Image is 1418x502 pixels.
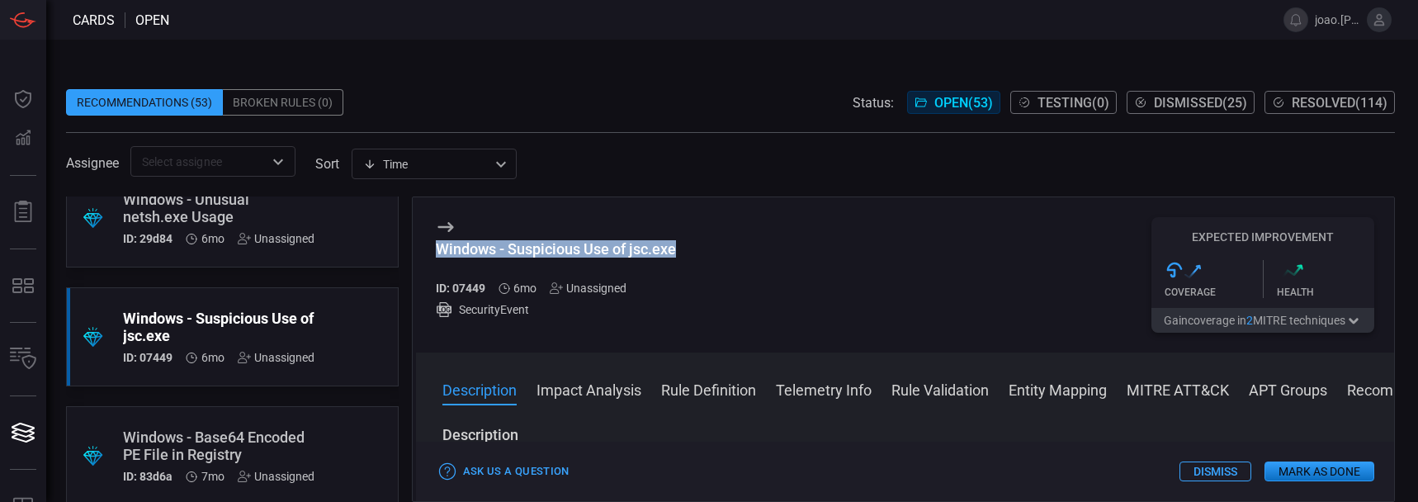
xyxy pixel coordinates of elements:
button: Impact Analysis [536,379,641,399]
button: Dismissed(25) [1127,91,1255,114]
button: Dashboard [3,79,43,119]
div: Coverage [1165,287,1263,298]
div: Unassigned [238,232,314,245]
span: Cards [73,12,115,28]
div: SecurityEvent [436,301,676,318]
button: Open [267,150,290,173]
button: MITRE ATT&CK [1127,379,1229,399]
button: Inventory [3,339,43,379]
div: Unassigned [238,351,314,364]
h5: Expected Improvement [1151,230,1374,244]
button: Resolved(114) [1264,91,1395,114]
button: Detections [3,119,43,159]
label: sort [315,156,339,172]
div: Unassigned [238,470,314,483]
span: joao.[PERSON_NAME] [1315,13,1360,26]
span: Mar 17, 2025 1:30 PM [201,232,225,245]
span: Assignee [66,155,119,171]
button: MITRE - Detection Posture [3,266,43,305]
span: Open ( 53 ) [934,95,993,111]
div: Windows - Suspicious Use of jsc.exe [123,310,314,344]
div: Recommendations (53) [66,89,223,116]
button: Reports [3,192,43,232]
button: Cards [3,413,43,452]
button: Description [442,379,517,399]
div: Unassigned [550,282,626,295]
div: Windows - Unusual netsh.exe Usage [123,191,314,225]
input: Select assignee [135,151,263,172]
span: Feb 24, 2025 11:38 AM [201,351,225,364]
button: APT Groups [1249,379,1327,399]
button: Gaincoverage in2MITRE techniques [1151,308,1374,333]
span: Feb 24, 2025 11:38 AM [513,282,536,295]
span: 2 [1246,314,1253,327]
button: Mark as Done [1264,462,1374,481]
div: Health [1277,287,1375,298]
button: Testing(0) [1010,91,1117,114]
div: Time [363,156,490,173]
button: Rule Definition [661,379,756,399]
button: Open(53) [907,91,1000,114]
span: open [135,12,169,28]
div: Windows - Suspicious Use of jsc.exe [436,240,676,258]
span: Testing ( 0 ) [1038,95,1109,111]
button: Entity Mapping [1009,379,1107,399]
button: Dismiss [1179,462,1251,481]
span: Dismissed ( 25 ) [1154,95,1247,111]
button: Ask Us a Question [436,459,574,485]
span: Resolved ( 114 ) [1292,95,1387,111]
h5: ID: 07449 [123,351,173,364]
h5: ID: 83d6a [123,470,173,483]
button: Rule Validation [891,379,989,399]
h5: ID: 07449 [436,282,485,295]
span: Feb 10, 2025 9:42 AM [201,470,225,483]
div: Windows - Base64 Encoded PE File in Registry [123,429,314,463]
span: Status: [853,95,894,111]
div: Broken Rules (0) [223,89,343,116]
h5: ID: 29d84 [123,232,173,245]
h3: Description [442,425,1368,445]
button: Telemetry Info [776,379,872,399]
